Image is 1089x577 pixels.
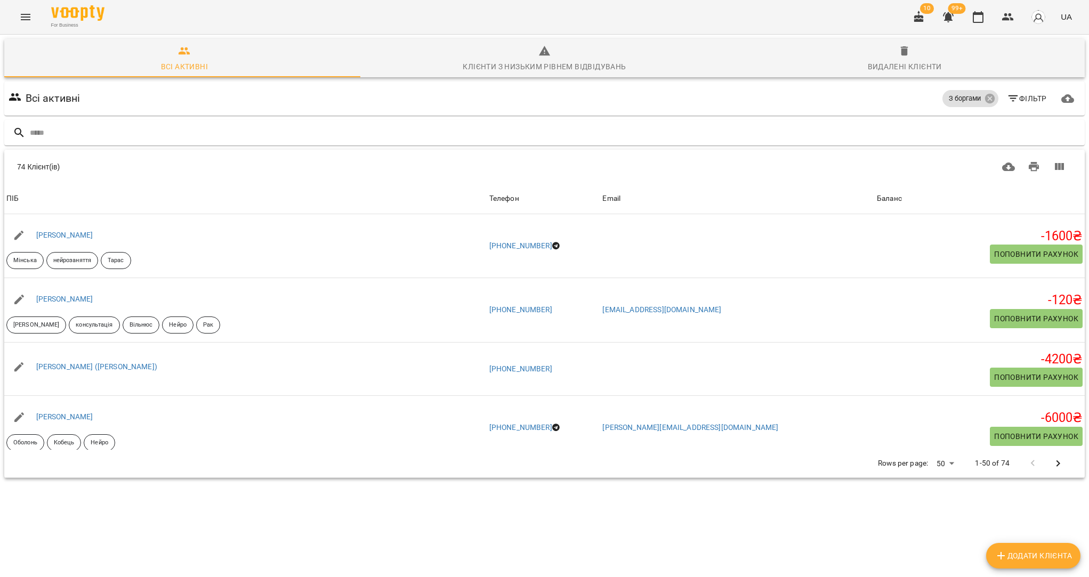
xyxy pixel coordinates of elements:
button: Поповнити рахунок [990,427,1083,446]
button: Фільтр [1003,89,1051,108]
img: avatar_s.png [1031,10,1046,25]
div: Баланс [877,192,902,205]
div: Sort [6,192,19,205]
span: Баланс [877,192,1083,205]
div: Sort [489,192,519,205]
p: Нейро [91,438,108,448]
p: нейрозаняття [53,256,91,265]
h5: -6000 ₴ [877,410,1083,426]
a: [PHONE_NUMBER] [489,364,552,373]
div: Кобець [47,434,82,451]
div: Нейро [84,434,115,451]
button: Поповнити рахунок [990,245,1083,264]
div: Вільнюс [123,316,160,334]
div: Sort [877,192,902,205]
div: Всі активні [161,60,208,73]
div: Email [602,192,620,205]
button: Додати клієнта [986,543,1080,568]
div: 74 Клієнт(ів) [17,161,528,172]
div: Клієнти з низьким рівнем відвідувань [463,60,626,73]
button: Завантажити CSV [996,154,1021,180]
h5: -4200 ₴ [877,351,1083,368]
h5: -120 ₴ [877,292,1083,308]
span: Email [602,192,872,205]
button: Поповнити рахунок [990,309,1083,328]
p: Вільнюс [130,321,153,330]
div: Телефон [489,192,519,205]
span: З боргами [942,94,987,103]
div: З боргами [942,90,998,107]
div: ПІБ [6,192,19,205]
a: [PERSON_NAME] [36,295,93,303]
button: Next Page [1045,451,1071,476]
a: [PERSON_NAME][EMAIL_ADDRESS][DOMAIN_NAME] [602,423,778,432]
a: [PERSON_NAME] ([PERSON_NAME]) [36,362,157,371]
button: Menu [13,4,38,30]
a: [PHONE_NUMBER] [489,241,552,250]
span: Фільтр [1007,92,1047,105]
p: консультація [76,321,112,330]
p: Кобець [54,438,75,448]
img: Voopty Logo [51,5,104,21]
p: 1-50 of 74 [975,458,1009,469]
p: Мінська [13,256,37,265]
a: [PHONE_NUMBER] [489,423,552,432]
span: Телефон [489,192,599,205]
button: Вигляд колонок [1046,154,1072,180]
h5: -1600 ₴ [877,228,1083,245]
span: UA [1061,11,1072,22]
button: Поповнити рахунок [990,368,1083,387]
button: UA [1056,7,1076,27]
div: Оболонь [6,434,44,451]
div: Table Toolbar [4,150,1085,184]
div: Тарас [101,252,131,269]
a: [PERSON_NAME] [36,412,93,421]
p: Оболонь [13,438,37,448]
button: Друк [1021,154,1047,180]
span: Додати клієнта [995,549,1072,562]
span: Поповнити рахунок [994,430,1078,443]
div: Видалені клієнти [868,60,942,73]
a: [EMAIL_ADDRESS][DOMAIN_NAME] [602,305,721,314]
div: Нейро [162,316,193,334]
h6: Всі активні [26,90,80,107]
p: [PERSON_NAME] [13,321,59,330]
div: [PERSON_NAME] [6,316,66,334]
div: Рак [196,316,220,334]
p: Тарас [108,256,124,265]
span: For Business [51,22,104,29]
span: Поповнити рахунок [994,248,1078,261]
a: [PERSON_NAME] [36,231,93,239]
div: 50 [932,456,958,472]
div: консультація [69,316,119,334]
div: нейрозаняття [46,252,98,269]
a: [PHONE_NUMBER] [489,305,552,314]
span: Поповнити рахунок [994,312,1078,325]
p: Рак [203,321,213,330]
span: Поповнити рахунок [994,371,1078,384]
span: 99+ [948,3,966,14]
p: Rows per page: [878,458,928,469]
div: Sort [602,192,620,205]
p: Нейро [169,321,187,330]
span: ПІБ [6,192,485,205]
div: Мінська [6,252,44,269]
span: 10 [920,3,934,14]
